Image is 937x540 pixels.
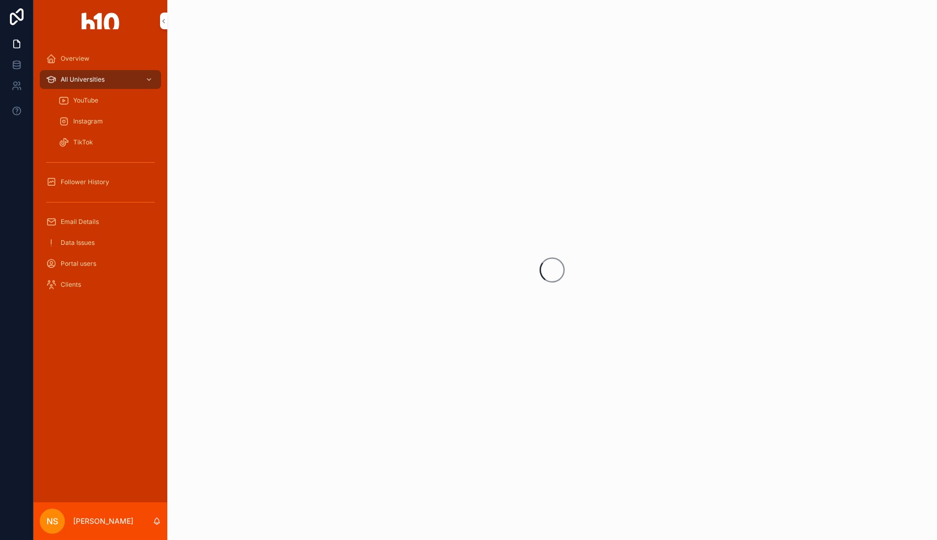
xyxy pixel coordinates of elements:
[61,75,105,84] span: All Universities
[61,218,99,226] span: Email Details
[52,91,161,110] a: YouTube
[61,178,109,186] span: Follower History
[40,70,161,89] a: All Universities
[73,117,103,126] span: Instagram
[61,260,96,268] span: Portal users
[33,42,167,308] div: scrollable content
[73,516,133,526] p: [PERSON_NAME]
[52,133,161,152] a: TikTok
[73,96,98,105] span: YouTube
[61,280,81,289] span: Clients
[40,233,161,252] a: Data Issues
[52,112,161,131] a: Instagram
[47,515,58,527] span: NS
[61,239,95,247] span: Data Issues
[40,275,161,294] a: Clients
[40,173,161,192] a: Follower History
[40,212,161,231] a: Email Details
[40,254,161,273] a: Portal users
[40,49,161,68] a: Overview
[73,138,93,147] span: TikTok
[61,54,89,63] span: Overview
[82,13,119,29] img: App logo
